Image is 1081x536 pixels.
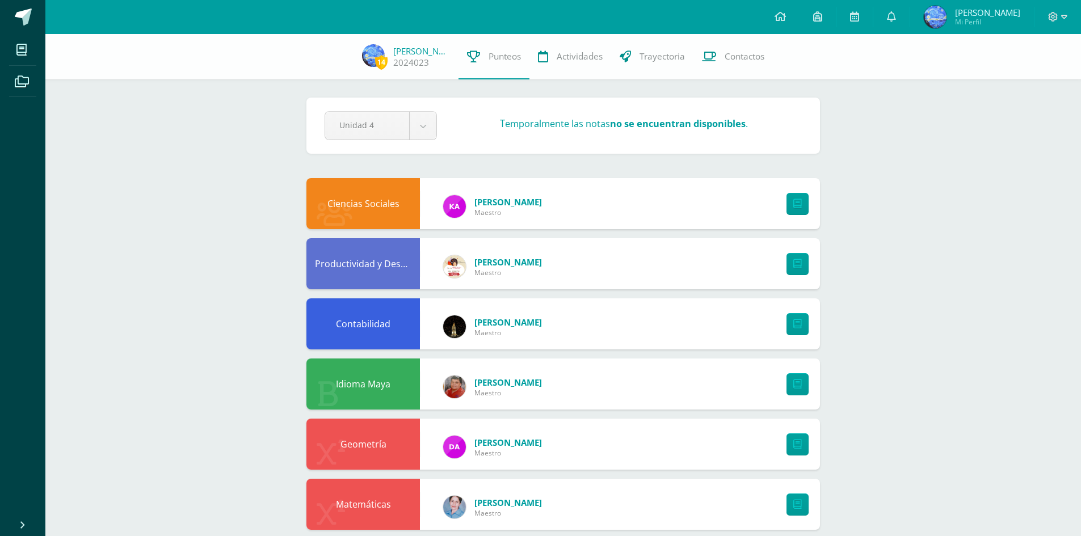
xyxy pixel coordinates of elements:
[474,316,542,328] a: [PERSON_NAME]
[474,377,542,388] a: [PERSON_NAME]
[474,208,542,217] span: Maestro
[474,388,542,398] span: Maestro
[474,256,542,268] a: [PERSON_NAME]
[474,497,542,508] a: [PERSON_NAME]
[474,448,542,458] span: Maestro
[443,375,466,398] img: 05ddfdc08264272979358467217619c8.png
[306,419,420,470] div: Geometría
[443,436,466,458] img: 9ec2f35d84b77fba93b74c0ecd725fb6.png
[500,117,748,130] h3: Temporalmente las notas .
[339,112,395,138] span: Unidad 4
[474,268,542,277] span: Maestro
[610,117,746,130] strong: no se encuentran disponibles
[306,358,420,410] div: Idioma Maya
[375,55,388,69] span: 14
[725,50,764,62] span: Contactos
[443,255,466,278] img: b72445c9a0edc7b97c5a79956e4ec4a5.png
[557,50,603,62] span: Actividades
[955,7,1020,18] span: [PERSON_NAME]
[306,298,420,349] div: Contabilidad
[393,57,429,69] a: 2024023
[443,496,466,518] img: 044c0162fa7e0f0b4b3ccbd14fd12260.png
[306,479,420,530] div: Matemáticas
[489,50,521,62] span: Punteos
[474,328,542,337] span: Maestro
[443,315,466,338] img: cbeb9bf9709c25305f72e611ae4af3f3.png
[362,44,385,67] img: 499db3e0ff4673b17387711684ae4e5c.png
[306,238,420,289] div: Productividad y Desarrollo
[393,45,450,57] a: [PERSON_NAME]
[924,6,947,28] img: 499db3e0ff4673b17387711684ae4e5c.png
[459,34,529,79] a: Punteos
[306,178,420,229] div: Ciencias Sociales
[443,195,466,218] img: bee4affa6473aeaf057711ec23146b4f.png
[529,34,611,79] a: Actividades
[640,50,685,62] span: Trayectoria
[474,437,542,448] a: [PERSON_NAME]
[693,34,773,79] a: Contactos
[611,34,693,79] a: Trayectoria
[325,112,436,140] a: Unidad 4
[474,196,542,208] a: [PERSON_NAME]
[474,508,542,518] span: Maestro
[955,17,1020,27] span: Mi Perfil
